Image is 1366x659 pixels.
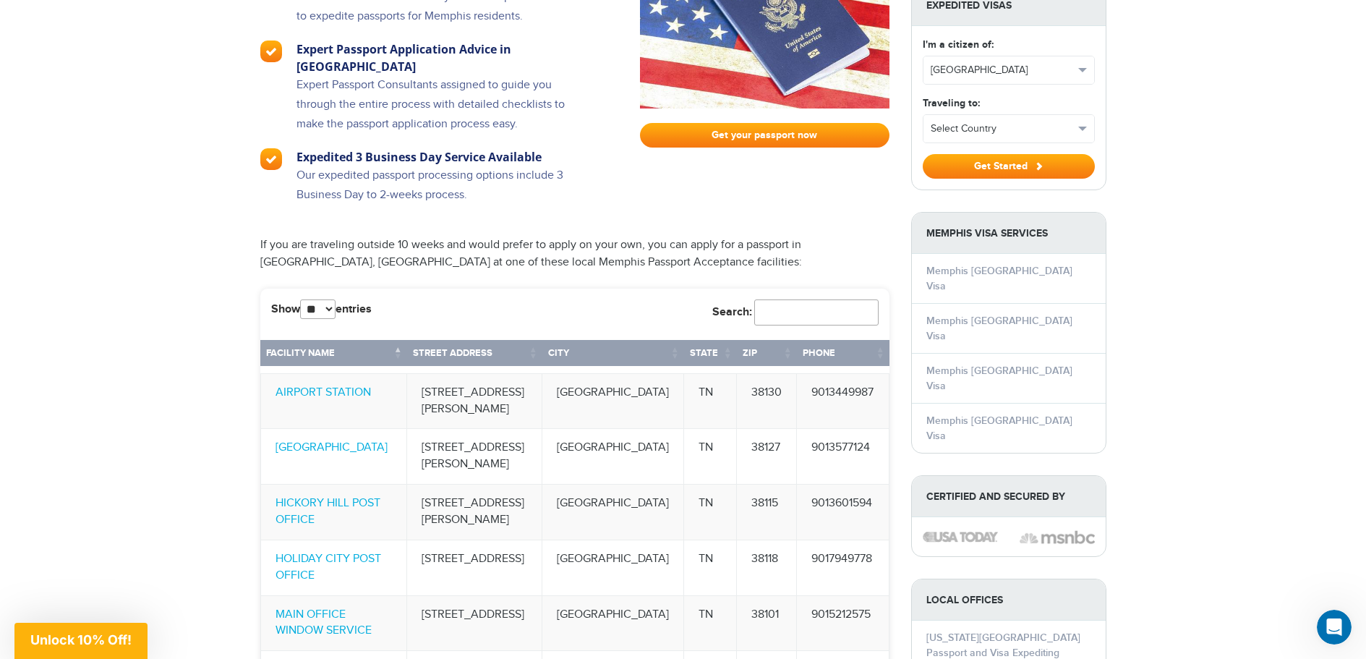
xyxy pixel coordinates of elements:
th: Phone: activate to sort column ascending [797,340,889,373]
a: HOLIDAY CITY POST OFFICE [276,552,381,582]
td: TN [684,428,737,484]
p: Expert Passport Consultants assigned to guide you through the entire process with detailed checkl... [296,75,594,148]
td: 9013601594 [797,484,889,540]
td: [STREET_ADDRESS] [407,595,543,651]
input: Search: [754,299,879,326]
span: Select Country [931,122,1074,136]
img: image description [923,532,998,542]
td: 38101 [737,595,797,651]
label: Search: [712,299,879,326]
p: Our expedited passport processing options include 3 Business Day to 2-weeks process. [296,166,594,219]
strong: LOCAL OFFICES [912,579,1106,621]
a: Get your passport now [640,123,889,148]
a: MAIN OFFICE WINDOW SERVICE [276,608,372,638]
td: 38115 [737,484,797,540]
td: 38130 [737,373,797,429]
td: [STREET_ADDRESS][PERSON_NAME] [407,484,543,540]
a: Memphis [GEOGRAPHIC_DATA] Visa [926,265,1072,292]
div: Unlock 10% Off! [14,623,148,659]
a: Memphis [GEOGRAPHIC_DATA] Visa [926,414,1072,442]
td: [STREET_ADDRESS][PERSON_NAME] [407,428,543,484]
td: 9017949778 [797,540,889,595]
strong: Memphis Visa Services [912,213,1106,254]
td: [GEOGRAPHIC_DATA] [542,595,684,651]
a: [GEOGRAPHIC_DATA] [276,441,388,454]
td: 9013449987 [797,373,889,429]
td: 9013577124 [797,428,889,484]
td: TN [684,595,737,651]
td: [GEOGRAPHIC_DATA] [542,373,684,429]
button: Select Country [923,115,1094,143]
a: AIRPORT STATION [276,386,371,399]
img: image description [1020,529,1095,546]
td: [GEOGRAPHIC_DATA] [542,540,684,595]
th: Street Address: activate to sort column ascending [407,340,543,373]
td: 38127 [737,428,797,484]
th: Facility Name: activate to sort column descending [260,340,407,373]
label: Traveling to: [923,95,980,111]
td: TN [684,484,737,540]
button: [GEOGRAPHIC_DATA] [923,56,1094,84]
td: [GEOGRAPHIC_DATA] [542,484,684,540]
td: [GEOGRAPHIC_DATA] [542,428,684,484]
a: Memphis [GEOGRAPHIC_DATA] Visa [926,315,1072,342]
label: Show entries [271,299,372,319]
span: Unlock 10% Off! [30,632,132,647]
a: HICKORY HILL POST OFFICE [276,496,380,527]
td: TN [684,373,737,429]
th: Zip: activate to sort column ascending [737,340,797,373]
label: I'm a citizen of: [923,37,994,52]
h3: Expert Passport Application Advice in [GEOGRAPHIC_DATA] [296,41,594,75]
span: [GEOGRAPHIC_DATA] [931,63,1074,77]
iframe: Intercom live chat [1317,610,1352,645]
p: If you are traveling outside 10 weeks and would prefer to apply on your own, you can apply for a ... [260,237,889,271]
th: State: activate to sort column ascending [684,340,737,373]
h3: Expedited 3 Business Day Service Available [296,148,594,166]
select: Showentries [300,299,336,319]
button: Get Started [923,154,1095,179]
td: [STREET_ADDRESS][PERSON_NAME] [407,373,543,429]
td: 38118 [737,540,797,595]
a: Memphis [GEOGRAPHIC_DATA] Visa [926,365,1072,392]
strong: Certified and Secured by [912,476,1106,517]
th: City: activate to sort column ascending [542,340,684,373]
td: [STREET_ADDRESS] [407,540,543,595]
td: 9015212575 [797,595,889,651]
td: TN [684,540,737,595]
